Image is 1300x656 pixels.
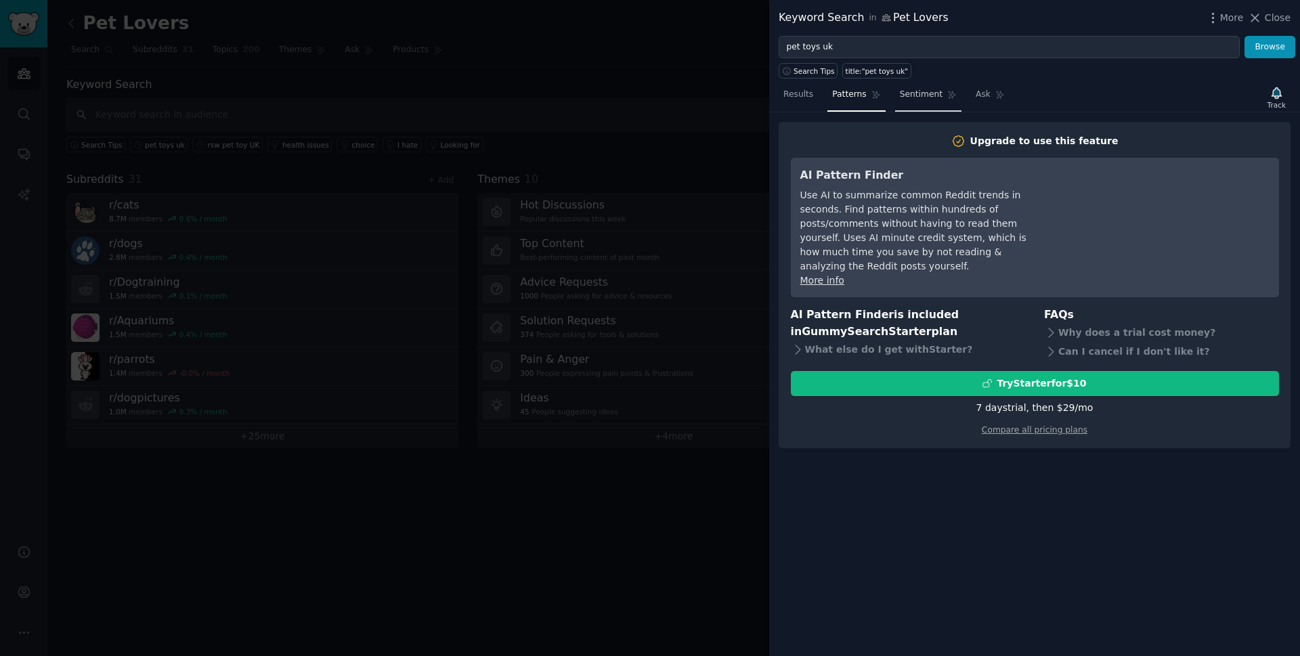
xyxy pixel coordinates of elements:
[1044,343,1279,362] div: Can I cancel if I don't like it?
[832,89,866,101] span: Patterns
[846,66,909,76] div: title:"pet toys uk"
[1220,11,1244,25] span: More
[779,9,949,26] div: Keyword Search Pet Lovers
[982,425,1087,435] a: Compare all pricing plans
[800,275,844,286] a: More info
[791,307,1026,340] h3: AI Pattern Finder is included in plan
[869,12,876,24] span: in
[827,84,885,112] a: Patterns
[1263,83,1291,112] button: Track
[1248,11,1291,25] button: Close
[802,325,931,338] span: GummySearch Starter
[900,89,942,101] span: Sentiment
[842,63,911,79] a: title:"pet toys uk"
[895,84,961,112] a: Sentiment
[1066,167,1270,269] iframe: YouTube video player
[779,36,1240,59] input: Try a keyword related to your business
[1044,307,1279,324] h3: FAQs
[779,63,838,79] button: Search Tips
[783,89,813,101] span: Results
[997,376,1086,391] div: Try Starter for $10
[976,401,1093,415] div: 7 days trial, then $ 29 /mo
[1265,11,1291,25] span: Close
[779,84,818,112] a: Results
[800,167,1047,184] h3: AI Pattern Finder
[1044,324,1279,343] div: Why does a trial cost money?
[976,89,991,101] span: Ask
[800,188,1047,274] div: Use AI to summarize common Reddit trends in seconds. Find patterns within hundreds of posts/comme...
[970,134,1119,148] div: Upgrade to use this feature
[971,84,1010,112] a: Ask
[791,340,1026,359] div: What else do I get with Starter ?
[1206,11,1244,25] button: More
[1244,36,1295,59] button: Browse
[1267,100,1286,110] div: Track
[794,66,835,76] span: Search Tips
[791,371,1279,396] button: TryStarterfor$10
